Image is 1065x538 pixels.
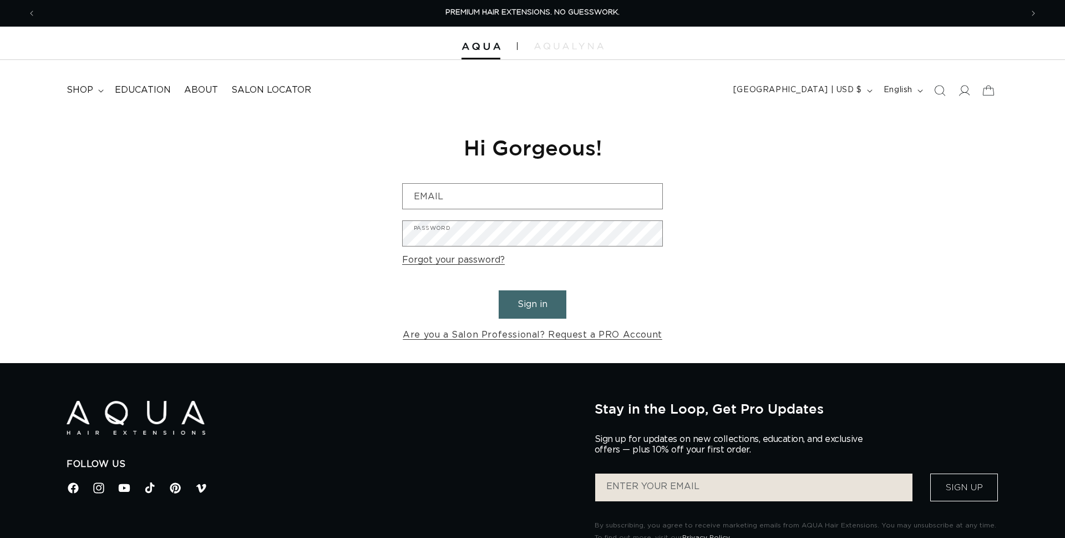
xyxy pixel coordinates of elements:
[108,78,177,103] a: Education
[60,78,108,103] summary: shop
[403,184,662,209] input: Email
[403,327,662,343] a: Are you a Salon Professional? Request a PRO Account
[595,434,872,455] p: Sign up for updates on new collections, education, and exclusive offers — plus 10% off your first...
[499,290,566,319] button: Sign in
[927,78,952,103] summary: Search
[884,84,912,96] span: English
[231,84,311,96] span: Salon Locator
[461,43,500,51] img: Aqua Hair Extensions
[225,78,318,103] a: Salon Locator
[177,78,225,103] a: About
[595,401,998,416] h2: Stay in the Loop, Get Pro Updates
[19,3,44,24] button: Previous announcement
[1010,485,1065,538] iframe: Chat Widget
[595,474,912,501] input: ENTER YOUR EMAIL
[733,84,862,96] span: [GEOGRAPHIC_DATA] | USD $
[877,80,927,101] button: English
[67,84,93,96] span: shop
[115,84,171,96] span: Education
[402,252,505,268] a: Forgot your password?
[727,80,877,101] button: [GEOGRAPHIC_DATA] | USD $
[402,134,663,161] h1: Hi Gorgeous!
[930,474,998,501] button: Sign Up
[184,84,218,96] span: About
[67,459,578,470] h2: Follow Us
[1021,3,1046,24] button: Next announcement
[534,43,603,49] img: aqualyna.com
[67,401,205,435] img: Aqua Hair Extensions
[445,9,620,16] span: PREMIUM HAIR EXTENSIONS. NO GUESSWORK.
